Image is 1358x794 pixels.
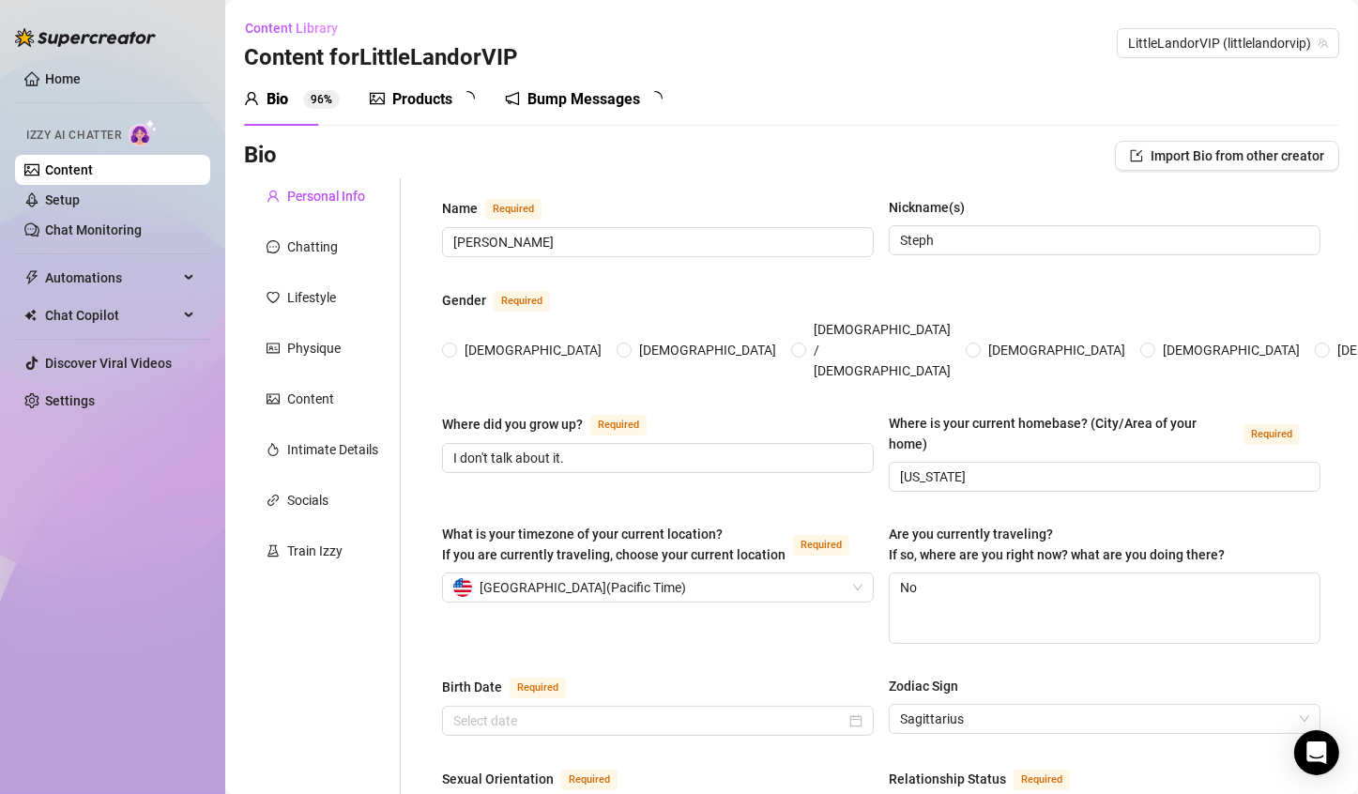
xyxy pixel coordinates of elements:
[244,13,353,43] button: Content Library
[889,527,1225,562] span: Are you currently traveling? If so, where are you right now? what are you doing there?
[442,197,562,220] label: Name
[889,768,1091,790] label: Relationship Status
[442,676,587,698] label: Birth Date
[303,90,340,109] sup: 96%
[287,287,336,308] div: Lifestyle
[267,190,280,203] span: user
[645,88,664,108] span: loading
[1128,29,1328,57] span: LittleLandorVIP (littlelandorvip)
[45,263,178,293] span: Automations
[590,415,647,435] span: Required
[45,356,172,371] a: Discover Viral Videos
[1318,38,1329,49] span: team
[244,43,517,73] h3: Content for LittleLandorVIP
[453,578,472,597] img: us
[267,544,280,557] span: experiment
[889,676,971,696] label: Zodiac Sign
[45,393,95,408] a: Settings
[45,71,81,86] a: Home
[442,769,554,789] div: Sexual Orientation
[392,88,452,111] div: Products
[793,535,849,556] span: Required
[287,541,343,561] div: Train Izzy
[889,413,1236,454] div: Where is your current homebase? (City/Area of your home)
[561,770,618,790] span: Required
[15,28,156,47] img: logo-BBDzfeDw.svg
[267,494,280,507] span: link
[442,414,583,435] div: Where did you grow up?
[287,338,341,359] div: Physique
[442,289,571,312] label: Gender
[267,291,280,304] span: heart
[244,141,277,171] h3: Bio
[632,340,784,360] span: [DEMOGRAPHIC_DATA]
[45,222,142,237] a: Chat Monitoring
[245,21,338,36] span: Content Library
[287,186,365,206] div: Personal Info
[287,490,328,511] div: Socials
[45,192,80,207] a: Setup
[890,573,1320,643] textarea: No
[24,270,39,285] span: thunderbolt
[527,88,640,111] div: Bump Messages
[244,91,259,106] span: user
[1115,141,1339,171] button: Import Bio from other creator
[45,300,178,330] span: Chat Copilot
[45,162,93,177] a: Content
[442,527,786,562] span: What is your timezone of your current location? If you are currently traveling, choose your curre...
[889,769,1006,789] div: Relationship Status
[1151,148,1324,163] span: Import Bio from other creator
[267,392,280,405] span: picture
[889,676,958,696] div: Zodiac Sign
[1014,770,1070,790] span: Required
[900,705,1309,733] span: Sagittarius
[806,319,958,381] span: [DEMOGRAPHIC_DATA] / [DEMOGRAPHIC_DATA]
[287,439,378,460] div: Intimate Details
[900,230,1305,251] input: Nickname(s)
[287,389,334,409] div: Content
[457,88,477,108] span: loading
[442,290,486,311] div: Gender
[442,413,667,435] label: Where did you grow up?
[485,199,542,220] span: Required
[457,340,609,360] span: [DEMOGRAPHIC_DATA]
[442,677,502,697] div: Birth Date
[267,88,288,111] div: Bio
[453,232,859,252] input: Name
[453,710,846,731] input: Birth Date
[26,127,121,145] span: Izzy AI Chatter
[453,448,859,468] input: Where did you grow up?
[510,678,566,698] span: Required
[981,340,1133,360] span: [DEMOGRAPHIC_DATA]
[129,119,158,146] img: AI Chatter
[24,309,37,322] img: Chat Copilot
[370,91,385,106] span: picture
[889,197,978,218] label: Nickname(s)
[1130,149,1143,162] span: import
[1244,424,1300,445] span: Required
[494,291,550,312] span: Required
[1294,730,1339,775] div: Open Intercom Messenger
[889,197,965,218] div: Nickname(s)
[267,240,280,253] span: message
[442,198,478,219] div: Name
[267,342,280,355] span: idcard
[287,237,338,257] div: Chatting
[267,443,280,456] span: fire
[442,768,638,790] label: Sexual Orientation
[1155,340,1307,360] span: [DEMOGRAPHIC_DATA]
[889,413,1320,454] label: Where is your current homebase? (City/Area of your home)
[900,466,1305,487] input: Where is your current homebase? (City/Area of your home)
[505,91,520,106] span: notification
[480,573,686,602] span: [GEOGRAPHIC_DATA] ( Pacific Time )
